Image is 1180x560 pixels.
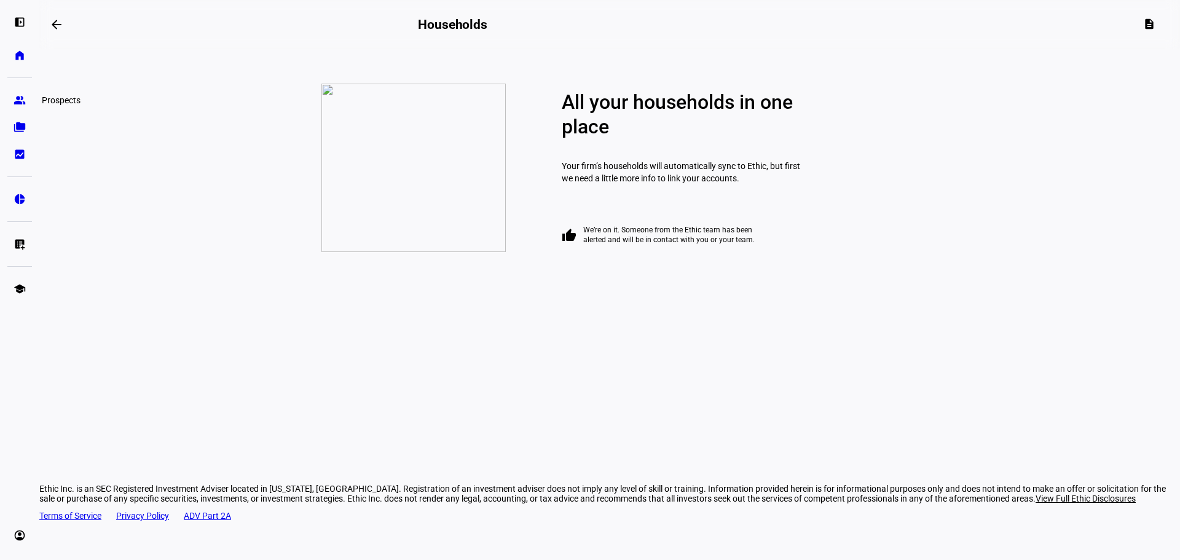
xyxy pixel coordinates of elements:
[49,17,64,32] mat-icon: arrow_backwards
[116,511,169,521] a: Privacy Policy
[562,90,801,139] p: All your households in one place
[14,16,26,28] eth-mat-symbol: left_panel_open
[418,17,487,32] h2: Households
[14,529,26,542] eth-mat-symbol: account_circle
[14,49,26,61] eth-mat-symbol: home
[7,187,32,211] a: pie_chart
[39,484,1180,503] div: Ethic Inc. is an SEC Registered Investment Adviser located in [US_STATE], [GEOGRAPHIC_DATA]. Regi...
[14,193,26,205] eth-mat-symbol: pie_chart
[39,511,101,521] a: Terms of Service
[7,88,32,112] a: group
[1143,18,1155,30] mat-icon: description
[14,148,26,160] eth-mat-symbol: bid_landscape
[14,121,26,133] eth-mat-symbol: folder_copy
[14,94,26,106] eth-mat-symbol: group
[37,93,85,108] div: Prospects
[14,283,26,295] eth-mat-symbol: school
[7,115,32,140] a: folder_copy
[1036,494,1136,503] span: View Full Ethic Disclosures
[321,84,506,252] img: zero-household.png
[562,228,576,243] mat-icon: thumb_up
[184,511,231,521] a: ADV Part 2A
[7,142,32,167] a: bid_landscape
[562,148,801,197] p: Your firm’s households will automatically sync to Ethic, but first we need a little more info to ...
[7,43,32,68] a: home
[14,238,26,250] eth-mat-symbol: list_alt_add
[562,225,758,245] p: We’re on it. Someone from the Ethic team has been alerted and will be in contact with you or your...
